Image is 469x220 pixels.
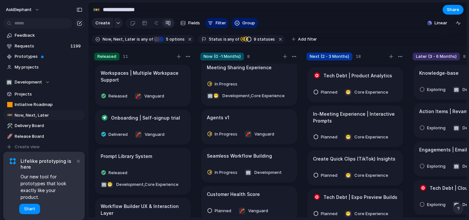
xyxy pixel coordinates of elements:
[95,148,191,195] div: Prompt Library SystemReleased😁🏢Development,Core Experience
[201,148,297,183] div: Seamless Workflow BuildingIn Progress🏢Development
[7,101,11,109] div: 🟧
[6,79,12,85] div: 🏢
[343,170,390,181] button: 😁Core Experience
[321,89,337,96] span: Planned
[252,37,257,42] span: 9
[3,100,85,110] a: 🟧Initiative Roadmap
[321,172,337,179] span: Planned
[15,123,82,129] span: Delivery Board
[427,125,446,131] span: Exploring
[425,18,450,28] button: Linear
[216,20,226,26] span: Filter
[239,208,245,214] div: 🧨
[207,114,229,121] h1: Agents v1
[205,129,242,139] button: In Progress
[237,206,270,216] button: 🧨Vanguard
[207,152,272,160] h1: Seamless Workflow Building
[103,36,135,42] span: Now, Next, Later
[97,53,116,60] span: Released
[222,36,241,43] button: isany of
[15,101,82,108] span: Initiative Roadmap
[427,86,446,93] span: Exploring
[248,208,268,214] span: Vanguard
[135,131,142,138] div: 🧨
[101,70,185,83] h1: Workspaces | Multiple Workspace Support
[311,132,342,142] button: Planned
[243,129,276,139] button: 🧨Vanguard
[252,36,275,42] span: statuses
[164,36,185,42] span: options
[205,167,242,178] button: In Progress
[418,200,450,210] button: Exploring
[6,112,12,119] button: 🚥
[321,134,337,140] span: Planned
[201,59,297,106] div: Meeting Sharing ExperienceIn Progress😁🏢Development,Core Experience
[3,121,85,131] a: 🛠️Delivery Board
[345,89,351,96] div: 😁
[92,18,113,28] button: Create
[447,6,459,13] span: Share
[15,43,68,49] span: Requests
[205,79,242,89] button: In Progress
[3,62,85,72] a: My projects
[164,37,169,42] span: 5
[207,64,272,71] h1: Meeting Sharing Experience
[345,134,351,140] div: 😁
[307,150,403,186] div: Create Quick Clips (TikTok) InsightsPlanned😁Core Experience
[95,20,110,26] span: Create
[205,18,229,28] button: Filter
[354,134,388,140] span: Core Experience
[215,81,237,87] span: In Progress
[3,132,85,141] a: 🚀Release Board
[15,32,82,39] span: Feedback
[345,211,351,217] div: 😁
[313,110,398,124] h1: In-Meeting Experience | Interactive Prompts
[434,20,447,26] span: Linear
[298,36,317,42] span: Add filter
[3,77,85,87] button: 🏢Development
[3,110,85,120] a: 🚥Now, Next, Later
[313,155,395,162] h1: Create Quick Clips (TikTok) Insights
[95,65,191,106] div: Workspaces | Multiple Workspace SupportReleased🧨Vanguard
[215,131,237,137] span: In Progress
[254,131,274,137] span: Vanguard
[135,36,154,43] button: isany of
[19,204,40,214] button: Start
[311,209,342,219] button: Planned
[227,36,239,42] span: any of
[254,169,282,176] span: Development
[99,179,180,190] button: 😁🏢Development,Core Experience
[21,158,75,170] span: Lifelike prototyping is here
[443,5,463,15] button: Share
[356,53,361,60] span: 18
[3,41,85,51] a: Requests1199
[137,36,140,42] span: is
[101,181,107,188] div: 🏢
[123,53,128,60] span: 11
[15,64,82,71] span: My projects
[307,106,403,147] div: In-Meeting Experience | Interactive PromptsPlanned😁Core Experience
[343,132,390,142] button: 😁Core Experience
[145,131,164,138] span: Vanguard
[133,91,166,101] button: 🧨Vanguard
[463,53,466,60] span: 8
[427,201,446,208] span: Exploring
[3,31,85,40] a: Feedback
[307,67,403,102] div: Tech Debt | Product AnalyticsPlanned😁Core Experience
[140,36,153,42] span: any of
[245,169,251,176] div: 🏢
[323,72,392,79] h1: Tech Debt | Product Analytics
[311,87,342,97] button: Planned
[116,181,178,188] span: Development , Core Experience
[323,194,397,201] h1: Tech Debt | Expo Preview Builds
[345,172,351,179] div: 😁
[311,170,342,181] button: Planned
[427,163,446,170] span: Exploring
[453,86,460,93] div: 🏢
[453,125,460,131] div: 🏢
[153,36,186,43] button: 5 options
[93,5,100,14] div: 🚥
